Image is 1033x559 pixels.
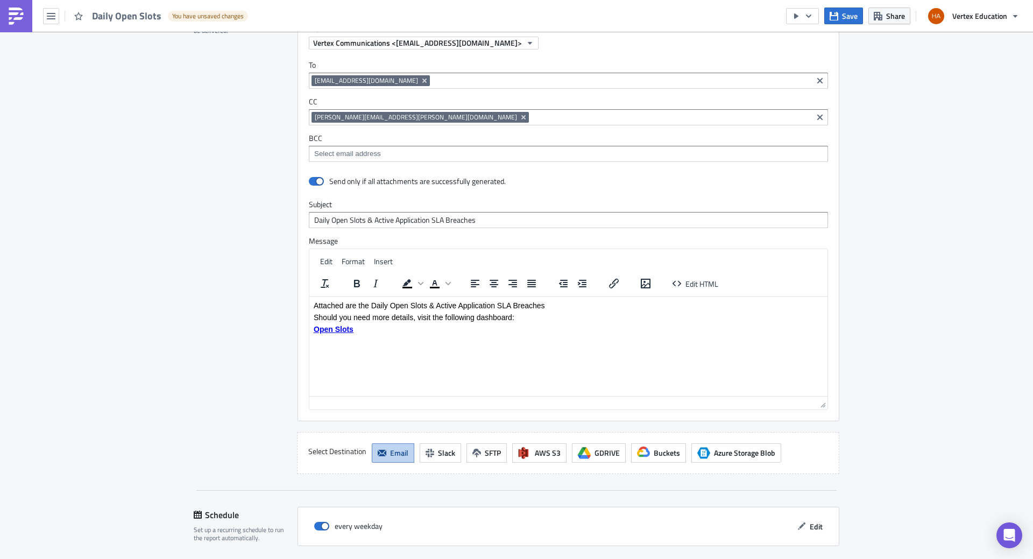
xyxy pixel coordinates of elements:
span: Vertex Education [952,10,1007,22]
button: GDRIVE [572,443,626,463]
label: From [309,24,839,34]
span: [EMAIL_ADDRESS][DOMAIN_NAME] [315,76,418,85]
label: BCC [309,133,828,143]
span: SFTP [485,447,501,458]
button: Bold [348,276,366,291]
span: Edit [320,256,332,267]
label: Select Destination [308,443,366,459]
div: Set up a recurring schedule to run the report automatically. [194,526,291,542]
button: Vertex Communications <[EMAIL_ADDRESS][DOMAIN_NAME]> [309,37,539,49]
div: Text color [426,276,452,291]
span: Format [342,256,365,267]
div: Define where should your report be delivered. [194,18,285,35]
span: Edit [810,521,823,532]
span: Slack [438,447,455,458]
span: You have unsaved changes [172,12,244,20]
button: Email [372,443,414,463]
button: Align center [485,276,503,291]
button: Remove Tag [519,112,529,123]
button: Remove Tag [420,75,430,86]
span: AWS S3 [535,447,561,458]
button: Decrease indent [554,276,572,291]
button: Align right [504,276,522,291]
label: Message [309,236,828,246]
button: SFTP [466,443,507,463]
button: Insert/edit image [636,276,655,291]
label: Subject [309,200,828,209]
button: Clear selected items [813,111,826,124]
button: Save [824,8,863,24]
button: Buckets [631,443,686,463]
button: Italic [366,276,385,291]
input: Select em ail add ress [312,148,824,159]
span: Edit HTML [685,278,718,289]
button: Insert/edit link [605,276,623,291]
span: Vertex Communications <[EMAIL_ADDRESS][DOMAIN_NAME]> [313,37,522,48]
label: To [309,60,828,70]
span: GDRIVE [595,447,620,458]
div: every weekday [314,518,383,534]
div: Send only if all attachments are successfully generated. [329,176,506,186]
button: Align left [466,276,484,291]
div: Open Intercom Messenger [996,522,1022,548]
button: Edit [792,518,828,535]
span: Buckets [654,447,680,458]
span: Insert [374,256,393,267]
button: Clear selected items [813,74,826,87]
button: Slack [420,443,461,463]
img: Avatar [927,7,945,25]
button: Increase indent [573,276,591,291]
span: Share [886,10,905,22]
button: Edit HTML [668,276,723,291]
iframe: Rich Text Area [309,297,827,396]
span: Email [390,447,408,458]
div: Background color [398,276,425,291]
button: Vertex Education [922,4,1025,28]
span: Azure Storage Blob [714,447,775,458]
div: Schedule [194,507,298,523]
label: CC [309,97,828,107]
img: PushMetrics [8,8,25,25]
span: [PERSON_NAME][EMAIL_ADDRESS][PERSON_NAME][DOMAIN_NAME] [315,113,517,122]
span: Save [842,10,858,22]
button: Azure Storage BlobAzure Storage Blob [691,443,781,463]
span: Azure Storage Blob [697,447,710,459]
div: Resize [816,397,827,409]
button: Justify [522,276,541,291]
button: Clear formatting [316,276,334,291]
button: AWS S3 [512,443,567,463]
span: Daily Open Slots [92,10,162,22]
button: Share [868,8,910,24]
